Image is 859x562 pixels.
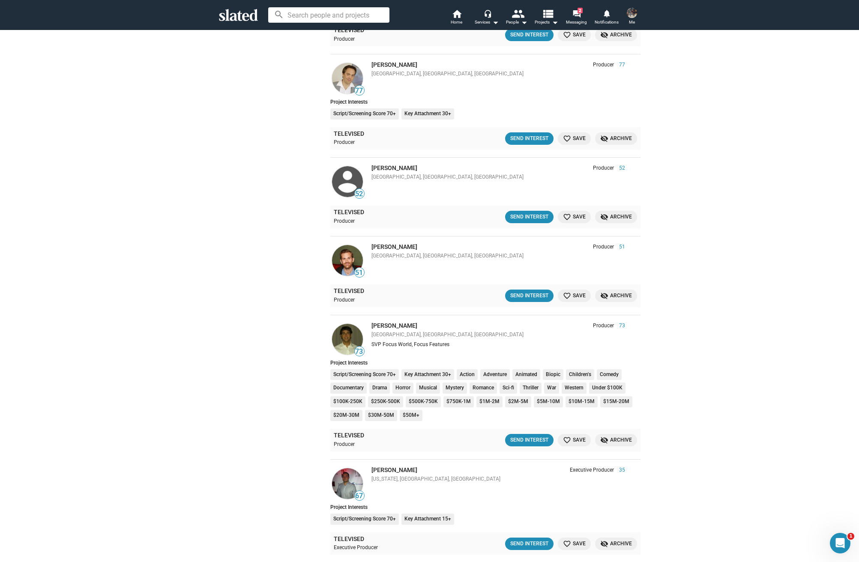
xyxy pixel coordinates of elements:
[563,30,586,39] span: Save
[563,135,571,143] mat-icon: favorite_border
[330,396,365,407] li: $100K-250K
[355,190,364,198] span: 52
[847,533,854,540] span: 1
[562,383,587,394] li: Western
[600,539,632,548] span: Archive
[330,360,641,366] div: Project Interests
[442,9,472,27] a: Home
[505,211,554,223] button: Send Interest
[355,347,364,356] span: 73
[505,538,554,550] button: Send Interest
[457,369,478,380] li: Action
[330,61,365,96] a: Eduardo Sallouti
[519,17,529,27] mat-icon: arrow_drop_down
[543,369,563,380] li: Biopic
[330,108,399,120] li: Script/Screening Score 70+
[595,17,619,27] span: Notifications
[510,436,548,445] div: Send Interest
[563,134,586,143] span: Save
[330,466,365,501] a: Rob Simmons
[558,211,591,223] button: Save
[334,544,438,551] div: Executive Producer
[452,9,462,19] mat-icon: home
[600,436,632,445] span: Archive
[600,292,608,300] mat-icon: visibility_off
[622,6,642,28] button: Tim ViolaMe
[563,436,586,445] span: Save
[512,369,540,380] li: Animated
[505,290,554,302] button: Send Interest
[566,396,598,407] li: $10M-15M
[371,322,417,329] a: [PERSON_NAME]
[563,31,571,39] mat-icon: favorite_border
[510,291,548,300] div: Send Interest
[544,383,559,394] li: War
[505,29,554,41] button: Send Interest
[600,31,608,39] mat-icon: visibility_off
[534,396,563,407] li: $5M-10M
[484,9,491,17] mat-icon: headset_mic
[443,396,474,407] li: $750K-1M
[600,540,608,548] mat-icon: visibility_off
[330,514,399,525] li: Script/Screening Score 70+
[535,17,558,27] span: Projects
[401,108,454,120] li: Key Attachment 30+
[330,504,641,510] div: Project Interests
[401,369,454,380] li: Key Attachment 30+
[595,29,637,41] button: Archive
[371,466,417,473] a: [PERSON_NAME]
[371,332,625,338] div: [GEOGRAPHIC_DATA], [GEOGRAPHIC_DATA], [GEOGRAPHIC_DATA]
[563,539,586,548] span: Save
[330,99,641,105] div: Project Interests
[572,9,581,18] mat-icon: forum
[330,369,399,380] li: Script/Screening Score 70+
[334,218,431,225] div: Producer
[369,383,390,394] li: Drama
[334,535,364,543] a: TELEVISED
[558,290,591,302] button: Save
[365,410,397,421] li: $30M-50M
[510,539,548,548] div: Send Interest
[332,63,363,94] img: Eduardo Sallouti
[334,130,364,138] a: TELEVISED
[502,9,532,27] button: People
[330,410,362,421] li: $20M-30M
[593,62,614,69] span: Producer
[334,297,431,304] div: Producer
[330,243,365,278] a: Aaron Moorhead
[476,396,503,407] li: $1M-2M
[368,396,403,407] li: $250K-500K
[371,341,625,348] div: SVP Focus World, Focus Features
[371,174,625,181] div: [GEOGRAPHIC_DATA], [GEOGRAPHIC_DATA], [GEOGRAPHIC_DATA]
[595,434,637,446] button: Archive
[480,369,510,380] li: Adventure
[268,7,389,23] input: Search people and projects
[563,292,571,300] mat-icon: favorite_border
[500,383,517,394] li: Sci-fi
[505,434,554,446] button: Send Interest
[332,245,363,276] img: Aaron Moorhead
[510,134,548,143] div: Send Interest
[592,9,622,27] a: Notifications
[371,71,625,78] div: [GEOGRAPHIC_DATA], [GEOGRAPHIC_DATA], [GEOGRAPHIC_DATA]
[334,287,364,295] a: TELEVISED
[520,383,542,394] li: Thriller
[355,87,364,95] span: 77
[510,30,548,39] div: Send Interest
[563,540,571,548] mat-icon: favorite_border
[593,323,614,329] span: Producer
[505,132,554,145] button: Send Interest
[600,134,632,143] span: Archive
[578,8,583,13] span: 2
[595,211,637,223] button: Archive
[558,538,591,550] button: Save
[595,290,637,302] button: Archive
[371,164,417,171] a: [PERSON_NAME]
[371,253,625,260] div: [GEOGRAPHIC_DATA], [GEOGRAPHIC_DATA], [GEOGRAPHIC_DATA]
[629,17,635,27] span: Me
[451,17,462,27] span: Home
[595,132,637,145] button: Archive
